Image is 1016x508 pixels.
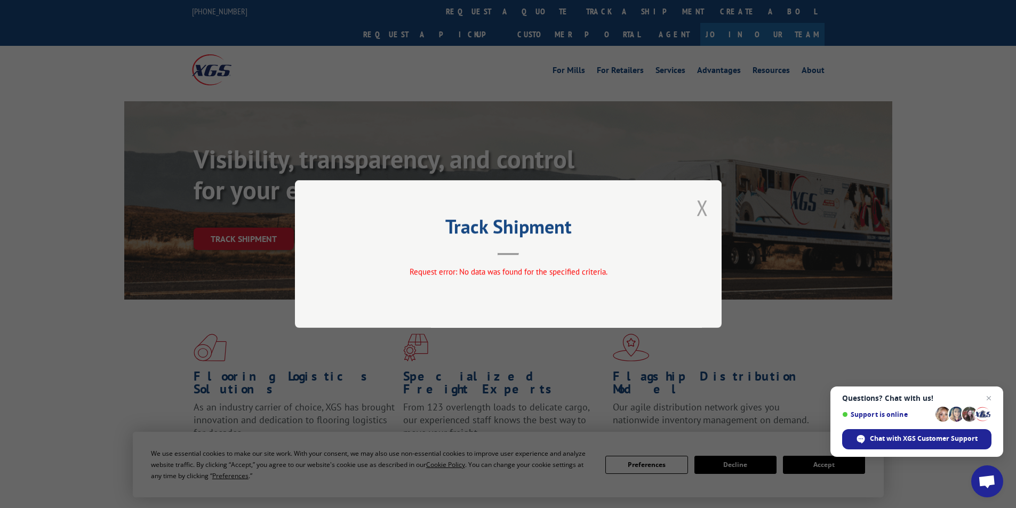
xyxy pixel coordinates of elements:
[870,434,978,444] span: Chat with XGS Customer Support
[842,410,932,418] span: Support is online
[982,392,995,405] span: Close chat
[409,267,607,277] span: Request error: No data was found for the specified criteria.
[348,219,668,239] h2: Track Shipment
[842,429,991,449] div: Chat with XGS Customer Support
[697,193,708,222] button: Close modal
[842,394,991,402] span: Questions? Chat with us!
[971,465,1003,497] div: Open chat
